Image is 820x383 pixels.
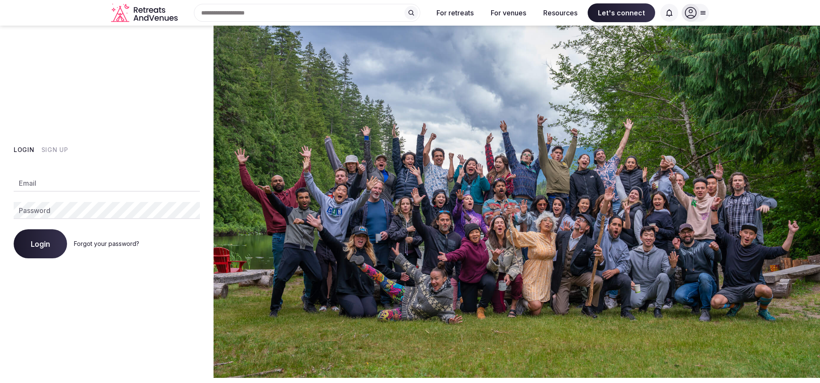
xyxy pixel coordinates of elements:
[536,3,584,22] button: Resources
[111,3,179,23] svg: Retreats and Venues company logo
[484,3,533,22] button: For venues
[214,26,820,378] img: My Account Background
[14,146,35,154] button: Login
[31,240,50,248] span: Login
[588,3,655,22] span: Let's connect
[74,240,139,247] a: Forgot your password?
[430,3,480,22] button: For retreats
[41,146,68,154] button: Sign Up
[111,3,179,23] a: Visit the homepage
[14,229,67,258] button: Login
